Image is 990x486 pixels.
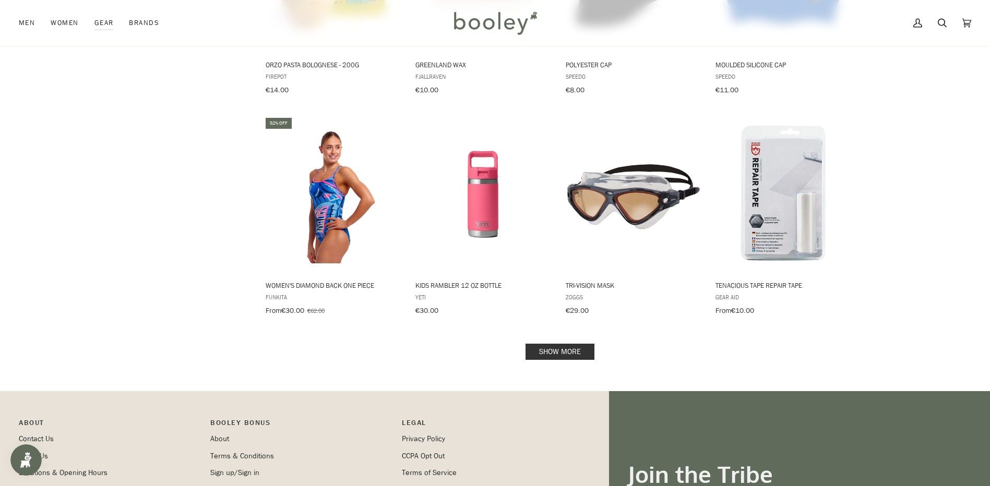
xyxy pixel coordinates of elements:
span: YETI [415,293,551,301]
span: €8.00 [566,85,585,95]
span: Brands [129,18,159,28]
img: Booley [449,8,541,38]
span: €14.00 [266,85,289,95]
span: €62.00 [307,306,325,315]
span: Polyester Cap [566,60,701,69]
a: Tenacious Tape Repair Tape [714,116,852,319]
span: Greenland Wax [415,60,551,69]
iframe: Button to open loyalty program pop-up [10,444,42,476]
a: Tri-Vision Mask [564,116,702,319]
p: Booley Bonus [210,417,391,433]
img: Zoggs Tri-Vision Mask Grey / Black / Tinted Copper Lens - Booley Galway [564,125,702,263]
span: Zoggs [566,293,701,301]
span: Firepot [266,72,401,81]
span: From [715,306,731,315]
span: Gear Aid [715,293,851,301]
span: Men [19,18,35,28]
span: Kids Rambler 12 oz Bottle [415,281,551,290]
a: Terms & Conditions [210,451,274,461]
a: Kids Rambler 12 oz Bottle [414,116,552,319]
span: €11.00 [715,85,738,95]
div: Pagination [266,347,855,357]
span: Women [51,18,78,28]
span: €10.00 [731,306,754,315]
span: €29.00 [566,306,589,315]
span: From [266,306,281,315]
p: Pipeline_Footer Main [19,417,200,433]
div: 52% off [266,118,292,129]
a: Women's Diamond Back One Piece [264,116,402,319]
span: Gear [94,18,114,28]
span: Speedo [715,72,851,81]
a: Terms of Service [402,468,457,478]
span: Women's Diamond Back One Piece [266,281,401,290]
a: Contact Us [19,434,54,444]
span: Orzo Pasta Bolognese - 200g [266,60,401,69]
a: Show more [526,344,594,360]
p: Pipeline_Footer Sub [402,417,583,433]
a: Sign up/Sign in [210,468,259,478]
span: Fjallraven [415,72,551,81]
a: CCPA Opt Out [402,451,445,461]
span: Moulded Silicone Cap [715,60,851,69]
span: €10.00 [415,85,438,95]
span: €30.00 [415,306,438,315]
span: Funkita [266,293,401,301]
a: Privacy Policy [402,434,445,444]
span: €30.00 [281,306,304,315]
a: About [210,434,229,444]
span: Tri-Vision Mask [566,281,701,290]
img: Yeti Kids Rambler 12 oz Bottle Tropical Pink - Booley Galway [414,125,552,263]
span: Tenacious Tape Repair Tape [715,281,851,290]
a: Locations & Opening Hours [19,468,108,478]
span: Speedo [566,72,701,81]
img: Gear Aid Tenacious Tape Repair Tape Clear - Booley Galway [714,125,852,263]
